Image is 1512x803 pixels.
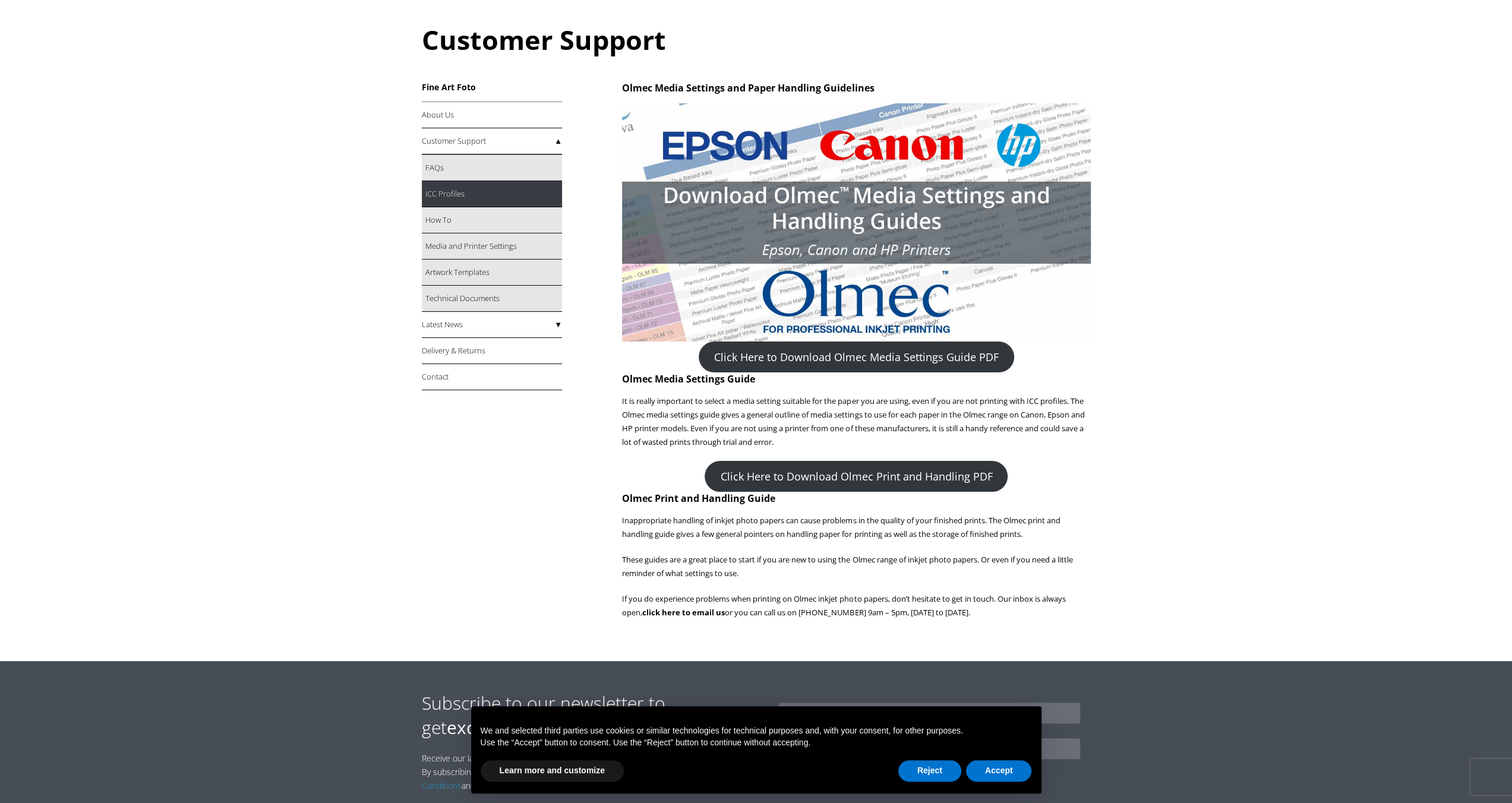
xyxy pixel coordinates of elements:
[481,725,1032,737] p: We and selected third parties use cookies or similar technologies for technical purposes and, wit...
[481,737,1032,749] p: Use the “Accept” button to consent. Use the “Reject” button to continue without accepting.
[422,233,562,260] a: Media and Printer Settings
[422,766,570,791] a: Terms & Conditions
[622,81,1090,94] h2: Olmec Media Settings and Paper Handling Guidelines
[699,342,1014,372] a: Click Here to Download Olmec Media Settings Guide PDF
[622,103,1090,342] img: Download Olmec Paper Handling Media Settings Guides
[422,102,562,128] a: About Us
[422,81,562,93] h3: Fine Art Foto
[481,760,624,782] button: Learn more and customize
[898,760,961,782] button: Reject
[422,155,562,181] a: FAQs
[447,715,575,739] strong: exclusive offers
[705,461,1008,492] a: Click Here to Download Olmec Print and Handling PDF
[422,364,562,390] a: Contact
[422,691,756,739] h2: Subscribe to our newsletter to get
[422,312,562,338] a: Latest News
[622,514,1090,541] p: Inappropriate handling of inkjet photo papers can cause problems in the quality of your finished ...
[422,260,562,286] a: Artwork Templates
[422,286,562,312] a: Technical Documents
[422,128,562,154] a: Customer Support
[422,181,562,207] a: ICC Profiles
[642,607,725,618] a: click here to email us
[622,553,1090,580] p: These guides are a great place to start if you are new to using the Olmec range of inkjet photo p...
[622,372,1090,385] h2: Olmec Media Settings Guide
[422,21,1091,58] h1: Customer Support
[622,394,1090,449] p: It is really important to select a media setting suitable for the paper you are using, even if yo...
[622,592,1090,619] p: If you do experience problems when printing on Olmec inkjet photo papers, don’t hesitate to get i...
[622,492,1090,505] h2: Olmec Print and Handling Guide
[966,760,1032,782] button: Accept
[422,338,562,364] a: Delivery & Returns
[422,751,640,792] p: Receive our latest news and offers by subscribing [DATE]! By subscribing you agree to our and
[422,207,562,233] a: How To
